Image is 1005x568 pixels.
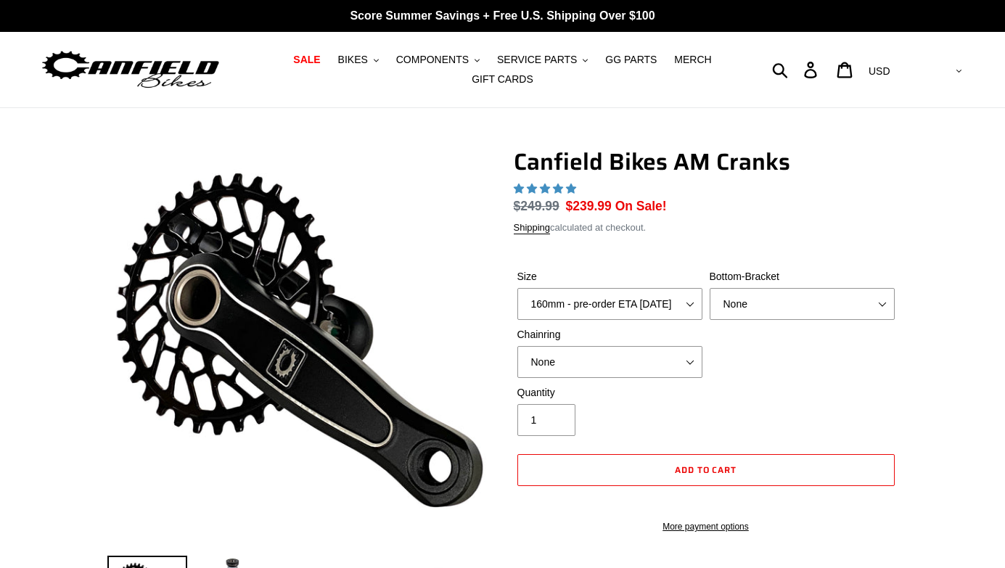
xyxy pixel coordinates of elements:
[667,50,718,70] a: MERCH
[514,148,898,176] h1: Canfield Bikes AM Cranks
[490,50,595,70] button: SERVICE PARTS
[674,54,711,66] span: MERCH
[517,327,702,342] label: Chainring
[615,197,667,215] span: On Sale!
[497,54,577,66] span: SERVICE PARTS
[40,47,221,93] img: Canfield Bikes
[396,54,469,66] span: COMPONENTS
[517,520,895,533] a: More payment options
[514,221,898,235] div: calculated at checkout.
[338,54,368,66] span: BIKES
[514,199,559,213] s: $249.99
[331,50,386,70] button: BIKES
[517,454,895,486] button: Add to cart
[710,269,895,284] label: Bottom-Bracket
[472,73,533,86] span: GIFT CARDS
[286,50,327,70] a: SALE
[514,183,579,194] span: 4.97 stars
[514,222,551,234] a: Shipping
[598,50,664,70] a: GG PARTS
[389,50,487,70] button: COMPONENTS
[605,54,657,66] span: GG PARTS
[517,385,702,400] label: Quantity
[675,463,737,477] span: Add to cart
[464,70,541,89] a: GIFT CARDS
[517,269,702,284] label: Size
[566,199,612,213] span: $239.99
[293,54,320,66] span: SALE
